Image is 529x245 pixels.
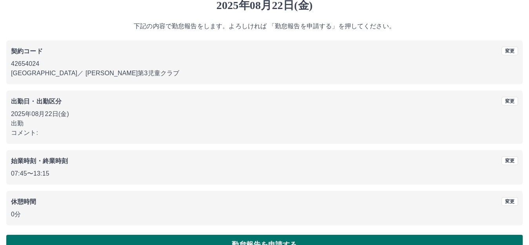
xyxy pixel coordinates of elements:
b: 休憩時間 [11,198,36,205]
b: 出勤日・出勤区分 [11,98,62,105]
p: 2025年08月22日(金) [11,109,518,119]
p: 07:45 〜 13:15 [11,169,518,178]
button: 変更 [502,197,518,206]
p: 42654024 [11,59,518,69]
p: コメント: [11,128,518,138]
button: 変更 [502,47,518,55]
p: [GEOGRAPHIC_DATA] ／ [PERSON_NAME]第3児童クラブ [11,69,518,78]
button: 変更 [502,156,518,165]
b: 契約コード [11,48,43,54]
p: 下記の内容で勤怠報告をします。よろしければ 「勤怠報告を申請する」を押してください。 [6,22,523,31]
p: 0分 [11,210,518,219]
button: 変更 [502,97,518,105]
b: 始業時刻・終業時刻 [11,158,68,164]
p: 出勤 [11,119,518,128]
